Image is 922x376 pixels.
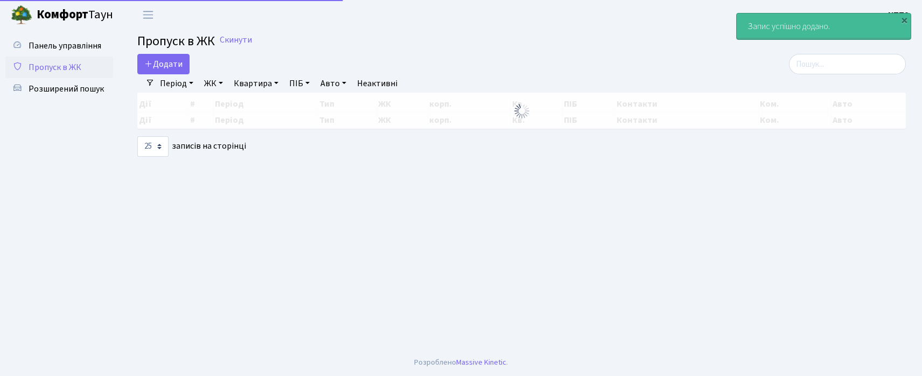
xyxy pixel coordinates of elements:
img: logo.png [11,4,32,26]
span: Пропуск в ЖК [29,61,81,73]
span: Панель управління [29,40,101,52]
label: записів на сторінці [137,136,246,157]
a: Скинути [220,35,252,45]
span: Розширений пошук [29,83,104,95]
select: записів на сторінці [137,136,169,157]
a: Massive Kinetic [456,357,506,368]
span: Додати [144,58,183,70]
img: Обробка... [513,102,530,120]
div: Запис успішно додано. [737,13,911,39]
a: Пропуск в ЖК [5,57,113,78]
a: КПП2 [888,9,909,22]
a: Панель управління [5,35,113,57]
span: Таун [37,6,113,24]
a: Додати [137,54,190,74]
button: Переключити навігацію [135,6,162,24]
span: Пропуск в ЖК [137,32,215,51]
input: Пошук... [789,54,906,74]
a: Період [156,74,198,93]
a: Авто [316,74,351,93]
b: КПП2 [888,9,909,21]
a: Розширений пошук [5,78,113,100]
a: Неактивні [353,74,402,93]
a: ПІБ [285,74,314,93]
div: × [899,15,910,25]
b: Комфорт [37,6,88,23]
a: ЖК [200,74,227,93]
a: Квартира [229,74,283,93]
div: Розроблено . [414,357,508,368]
